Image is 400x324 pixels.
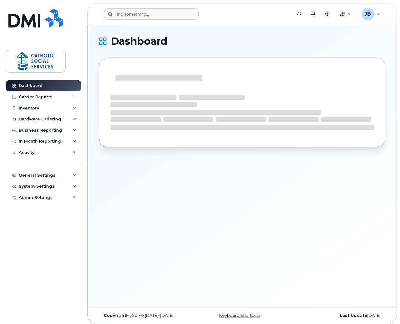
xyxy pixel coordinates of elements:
strong: Copyright [104,313,126,318]
a: Keyboard Shortcuts [219,313,260,318]
div: MyServe [DATE]–[DATE] [99,313,195,318]
strong: Last Update [340,313,367,318]
span: Dashboard [111,37,167,46]
div: [DATE] [290,313,385,318]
